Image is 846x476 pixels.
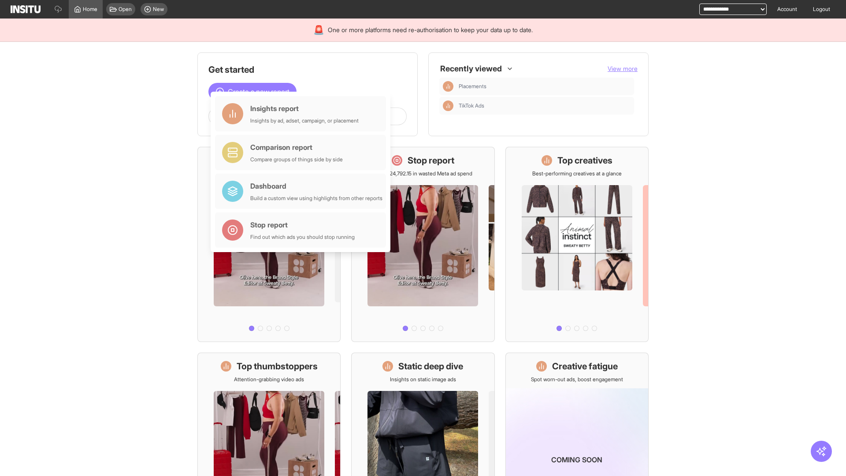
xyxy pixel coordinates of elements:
div: Stop report [250,219,355,230]
button: Create a new report [208,83,297,100]
span: Placements [459,83,486,90]
div: Insights [443,100,453,111]
h1: Top creatives [557,154,612,167]
div: Find out which ads you should stop running [250,234,355,241]
span: TikTok Ads [459,102,631,109]
span: TikTok Ads [459,102,484,109]
div: Comparison report [250,142,343,152]
h1: Top thumbstoppers [237,360,318,372]
a: Stop reportSave £24,792.15 in wasted Meta ad spend [351,147,494,342]
span: One or more platforms need re-authorisation to keep your data up to date. [328,26,533,34]
div: Build a custom view using highlights from other reports [250,195,382,202]
h1: Stop report [408,154,454,167]
span: Home [83,6,97,13]
div: Dashboard [250,181,382,191]
div: 🚨 [313,24,324,36]
img: Logo [11,5,41,13]
p: Insights on static image ads [390,376,456,383]
span: Create a new report [228,86,289,97]
span: Placements [459,83,631,90]
div: Insights [443,81,453,92]
button: View more [608,64,638,73]
p: Attention-grabbing video ads [234,376,304,383]
a: Top creativesBest-performing creatives at a glance [505,147,649,342]
a: What's live nowSee all active ads instantly [197,147,341,342]
p: Save £24,792.15 in wasted Meta ad spend [374,170,472,177]
h1: Static deep dive [398,360,463,372]
p: Best-performing creatives at a glance [532,170,622,177]
h1: Get started [208,63,407,76]
div: Insights report [250,103,359,114]
span: Open [119,6,132,13]
span: View more [608,65,638,72]
div: Insights by ad, adset, campaign, or placement [250,117,359,124]
span: New [153,6,164,13]
div: Compare groups of things side by side [250,156,343,163]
